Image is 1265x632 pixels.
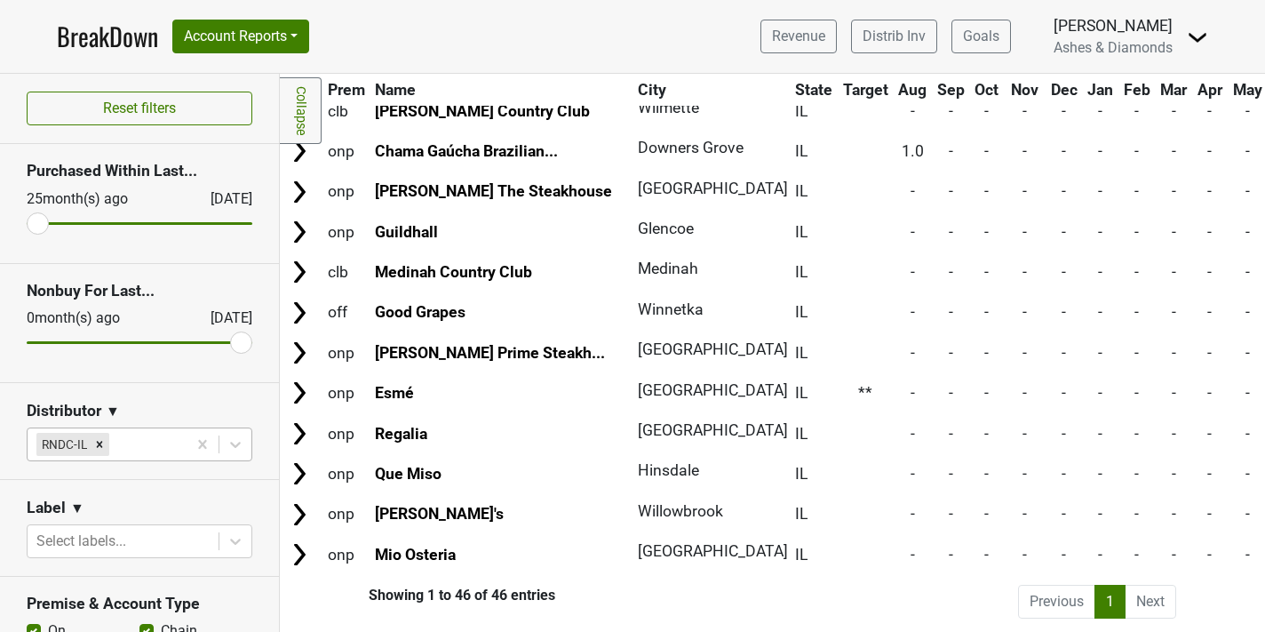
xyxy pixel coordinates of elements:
a: Revenue [760,20,837,53]
th: Aug: activate to sort column ascending [894,74,931,106]
span: - [949,546,953,564]
span: - [1172,223,1176,241]
span: - [1207,263,1212,281]
span: - [984,465,989,483]
span: IL [795,223,808,241]
span: - [1022,182,1027,200]
span: Downers Grove [638,139,744,156]
span: - [911,505,915,523]
span: - [1062,102,1066,120]
span: - [1207,182,1212,200]
span: 1.0 [902,142,924,160]
button: Reset filters [27,92,252,125]
td: onp [323,454,370,492]
span: - [1062,223,1066,241]
img: Arrow right [286,219,313,245]
span: - [1172,384,1176,402]
span: - [1098,102,1102,120]
span: - [1022,223,1027,241]
span: - [984,303,989,321]
span: - [984,263,989,281]
div: [DATE] [195,188,252,210]
td: off [323,293,370,332]
span: - [949,425,953,443]
span: - [1098,465,1102,483]
td: onp [323,414,370,452]
span: - [984,182,989,200]
span: - [1022,425,1027,443]
td: onp [323,333,370,372]
span: - [1134,344,1139,362]
span: - [1245,223,1250,241]
a: Regalia [375,425,427,443]
span: [GEOGRAPHIC_DATA] [638,340,788,358]
a: Guildhall [375,223,438,241]
span: - [1062,546,1066,564]
img: Arrow right [286,179,313,205]
a: Chama Gaúcha Brazilian... [375,142,558,160]
a: Mio Osteria [375,546,456,564]
span: - [949,344,953,362]
span: - [1207,142,1212,160]
span: - [1022,384,1027,402]
span: - [1207,425,1212,443]
span: - [1207,465,1212,483]
img: Arrow right [286,501,313,528]
span: - [1172,505,1176,523]
a: Medinah Country Club [375,263,532,281]
span: IL [795,303,808,321]
span: - [1245,505,1250,523]
span: - [1134,425,1139,443]
span: - [1134,303,1139,321]
img: Arrow right [286,460,313,487]
span: - [911,384,915,402]
span: IL [795,384,808,402]
span: - [1207,546,1212,564]
span: - [1207,505,1212,523]
a: Collapse [280,77,322,144]
span: - [1098,505,1102,523]
span: - [1022,303,1027,321]
span: IL [795,182,808,200]
span: - [911,263,915,281]
span: - [1062,505,1066,523]
span: - [1245,263,1250,281]
a: [PERSON_NAME] The Steakhouse [375,182,612,200]
th: Oct: activate to sort column ascending [971,74,1004,106]
span: - [984,425,989,443]
span: - [1172,182,1176,200]
span: Name [375,81,416,99]
span: Ashes & Diamonds [1054,39,1173,56]
a: BreakDown [57,18,158,55]
span: Wilmette [638,99,699,116]
span: Target [843,81,888,99]
td: onp [323,212,370,251]
span: - [1245,425,1250,443]
th: Feb: activate to sort column ascending [1119,74,1155,106]
img: Dropdown Menu [1187,27,1208,48]
a: Esmé [375,384,414,402]
span: - [1098,303,1102,321]
span: - [1134,223,1139,241]
span: - [984,102,989,120]
span: - [1134,465,1139,483]
span: - [984,505,989,523]
img: Arrow right [286,300,313,326]
span: - [1172,142,1176,160]
span: - [1062,182,1066,200]
h3: Distributor [27,402,101,420]
h3: Purchased Within Last... [27,162,252,180]
span: - [949,465,953,483]
span: IL [795,425,808,443]
span: - [1207,303,1212,321]
span: IL [795,263,808,281]
span: - [1172,303,1176,321]
th: State: activate to sort column ascending [791,74,837,106]
span: Winnetka [638,300,704,318]
td: onp [323,535,370,573]
a: [PERSON_NAME] Prime Steakh... [375,344,605,362]
th: Target: activate to sort column ascending [839,74,893,106]
span: [GEOGRAPHIC_DATA] [638,421,788,439]
span: - [1062,425,1066,443]
span: - [1134,263,1139,281]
